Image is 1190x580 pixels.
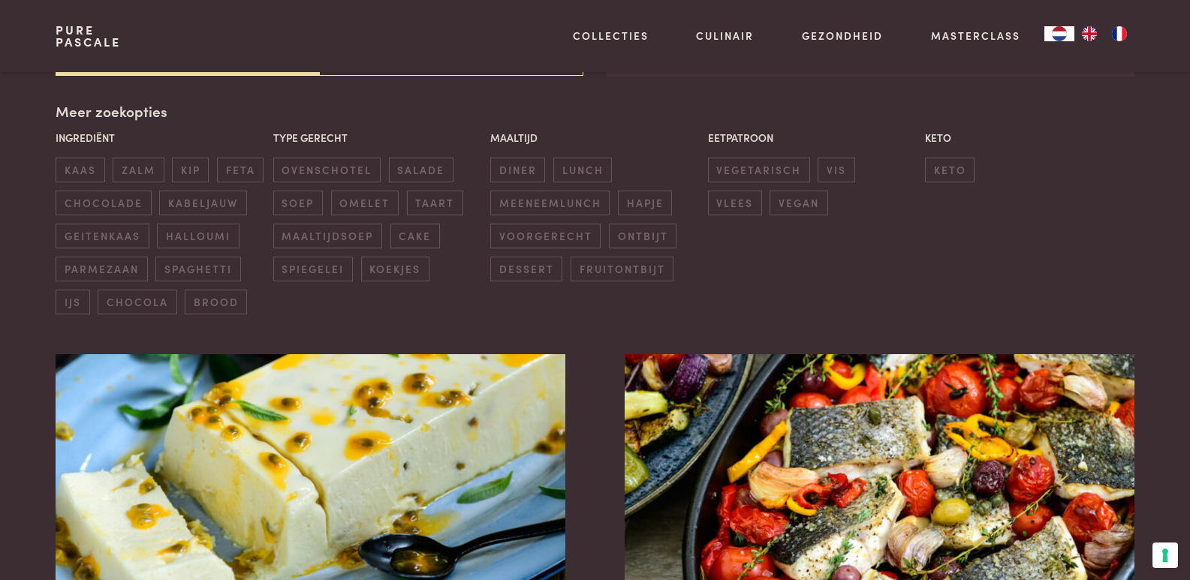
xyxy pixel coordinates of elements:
span: geitenkaas [56,224,149,248]
span: fruitontbijt [571,257,673,281]
span: zalm [113,158,164,182]
button: Uw voorkeuren voor toestemming voor trackingtechnologieën [1152,542,1178,568]
span: kabeljauw [159,191,246,215]
span: vis [818,158,854,182]
span: diner [490,158,545,182]
span: meeneemlunch [490,191,610,215]
span: soep [273,191,323,215]
span: kaas [56,158,104,182]
span: spiegelei [273,257,353,281]
span: hapje [618,191,672,215]
span: brood [185,290,247,314]
span: vlees [708,191,762,215]
div: Language [1044,26,1074,41]
span: halloumi [157,224,239,248]
p: Maaltijd [490,130,700,146]
span: ijs [56,290,89,314]
span: omelet [331,191,399,215]
p: Keto [925,130,1134,146]
span: keto [925,158,975,182]
a: FR [1104,26,1134,41]
a: Collecties [573,28,649,44]
span: koekjes [361,257,429,281]
a: Masterclass [931,28,1020,44]
span: feta [217,158,264,182]
aside: Language selected: Nederlands [1044,26,1134,41]
span: dessert [490,257,562,281]
span: chocolade [56,191,151,215]
p: Eetpatroon [708,130,917,146]
a: Gezondheid [802,28,883,44]
span: ovenschotel [273,158,381,182]
a: Culinair [696,28,754,44]
ul: Language list [1074,26,1134,41]
span: taart [407,191,463,215]
span: spaghetti [155,257,240,281]
span: chocola [98,290,176,314]
a: PurePascale [56,24,121,48]
a: EN [1074,26,1104,41]
span: vegan [770,191,827,215]
span: vegetarisch [708,158,810,182]
span: ontbijt [609,224,676,248]
span: parmezaan [56,257,147,281]
span: lunch [553,158,612,182]
span: maaltijdsoep [273,224,382,248]
p: Type gerecht [273,130,483,146]
a: NL [1044,26,1074,41]
span: voorgerecht [490,224,601,248]
span: kip [172,158,209,182]
p: Ingrediënt [56,130,265,146]
span: cake [390,224,440,248]
span: salade [389,158,453,182]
